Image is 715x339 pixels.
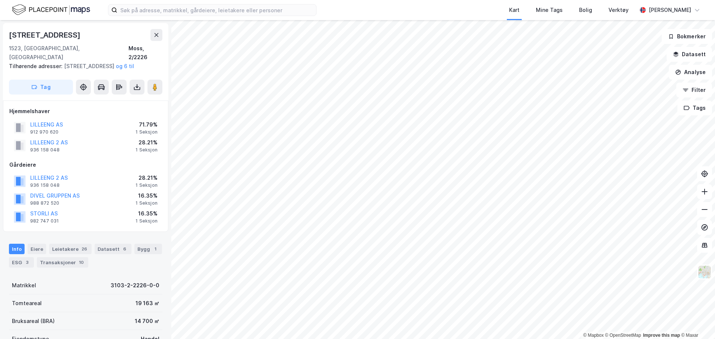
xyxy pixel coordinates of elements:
[30,200,59,206] div: 988 872 520
[9,80,73,95] button: Tag
[509,6,519,15] div: Kart
[23,259,31,266] div: 3
[9,160,162,169] div: Gårdeiere
[136,129,158,135] div: 1 Seksjon
[12,3,90,16] img: logo.f888ab2527a4732fd821a326f86c7f29.svg
[9,244,25,254] div: Info
[678,303,715,339] iframe: Chat Widget
[136,191,158,200] div: 16.35%
[678,303,715,339] div: Kontrollprogram for chat
[136,138,158,147] div: 28.21%
[667,47,712,62] button: Datasett
[136,182,158,188] div: 1 Seksjon
[30,182,60,188] div: 936 158 048
[12,299,42,308] div: Tomteareal
[9,63,64,69] span: Tilhørende adresser:
[605,333,641,338] a: OpenStreetMap
[121,245,128,253] div: 6
[37,257,88,268] div: Transaksjoner
[649,6,691,15] div: [PERSON_NAME]
[669,65,712,80] button: Analyse
[697,265,712,279] img: Z
[9,62,156,71] div: [STREET_ADDRESS]
[608,6,629,15] div: Verktøy
[28,244,46,254] div: Eiere
[30,218,59,224] div: 982 747 031
[9,257,34,268] div: ESG
[136,120,158,129] div: 71.79%
[579,6,592,15] div: Bolig
[136,209,158,218] div: 16.35%
[9,44,128,62] div: 1523, [GEOGRAPHIC_DATA], [GEOGRAPHIC_DATA]
[134,244,162,254] div: Bygg
[95,244,131,254] div: Datasett
[677,100,712,115] button: Tags
[662,29,712,44] button: Bokmerker
[152,245,159,253] div: 1
[135,317,159,326] div: 14 700 ㎡
[136,200,158,206] div: 1 Seksjon
[136,299,159,308] div: 19 163 ㎡
[128,44,162,62] div: Moss, 2/2226
[12,281,36,290] div: Matrikkel
[111,281,159,290] div: 3103-2-2226-0-0
[80,245,89,253] div: 26
[9,29,82,41] div: [STREET_ADDRESS]
[49,244,92,254] div: Leietakere
[136,173,158,182] div: 28.21%
[117,4,316,16] input: Søk på adresse, matrikkel, gårdeiere, leietakere eller personer
[30,147,60,153] div: 936 158 048
[30,129,58,135] div: 912 970 620
[12,317,55,326] div: Bruksareal (BRA)
[536,6,563,15] div: Mine Tags
[583,333,604,338] a: Mapbox
[77,259,85,266] div: 10
[676,83,712,97] button: Filter
[136,147,158,153] div: 1 Seksjon
[643,333,680,338] a: Improve this map
[136,218,158,224] div: 1 Seksjon
[9,107,162,116] div: Hjemmelshaver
